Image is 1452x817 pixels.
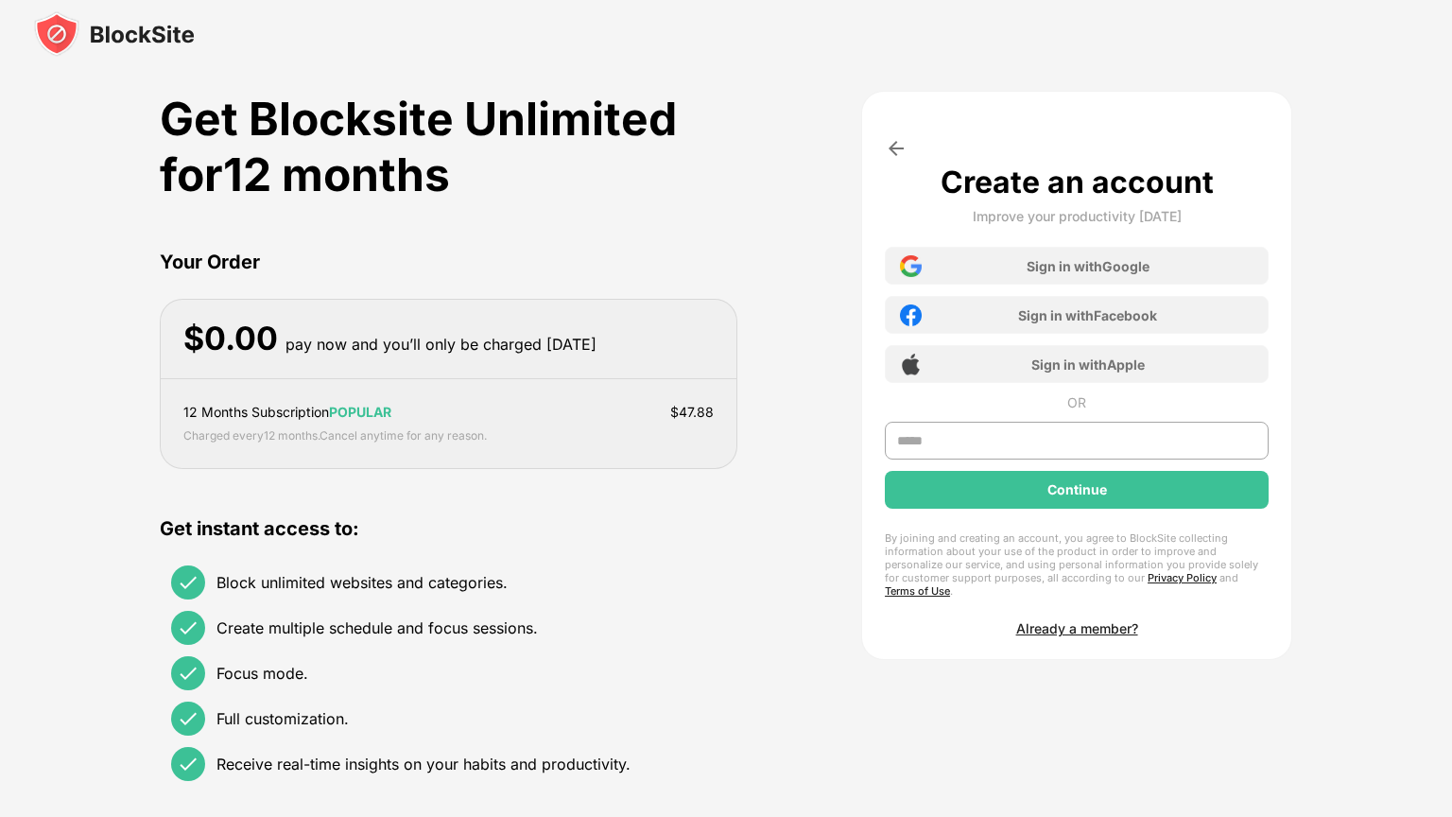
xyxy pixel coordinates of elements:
[900,354,922,375] img: apple-icon.png
[1031,356,1145,373] div: Sign in with Apple
[670,402,714,423] div: $ 47.88
[1018,307,1157,323] div: Sign in with Facebook
[1148,571,1217,584] a: Privacy Policy
[177,707,199,730] img: check.svg
[973,208,1182,224] div: Improve your productivity [DATE]
[216,618,538,637] div: Create multiple schedule and focus sessions.
[183,320,278,358] div: $ 0.00
[1067,394,1086,410] div: OR
[941,164,1214,200] div: Create an account
[285,331,596,358] div: pay now and you’ll only be charged [DATE]
[216,755,631,774] div: Receive real-time insights on your habits and productivity.
[160,514,737,543] div: Get instant access to:
[885,531,1269,598] div: By joining and creating an account, you agree to BlockSite collecting information about your use ...
[1016,620,1138,636] div: Already a member?
[900,304,922,326] img: facebook-icon.png
[885,137,907,160] img: arrow-back.svg
[177,662,199,685] img: check.svg
[216,664,308,683] div: Focus mode.
[216,709,349,728] div: Full customization.
[177,617,199,639] img: check.svg
[177,753,199,775] img: check.svg
[34,11,195,57] img: blocksite-icon-black.svg
[329,404,391,420] span: POPULAR
[160,91,737,202] div: Get Blocksite Unlimited for 12 months
[1047,482,1107,497] div: Continue
[183,402,391,423] div: 12 Months Subscription
[900,255,922,277] img: google-icon.png
[1027,258,1149,274] div: Sign in with Google
[160,248,737,276] div: Your Order
[885,584,950,598] a: Terms of Use
[177,571,199,594] img: check.svg
[216,573,508,592] div: Block unlimited websites and categories.
[183,426,487,445] div: Charged every 12 months . Cancel anytime for any reason.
